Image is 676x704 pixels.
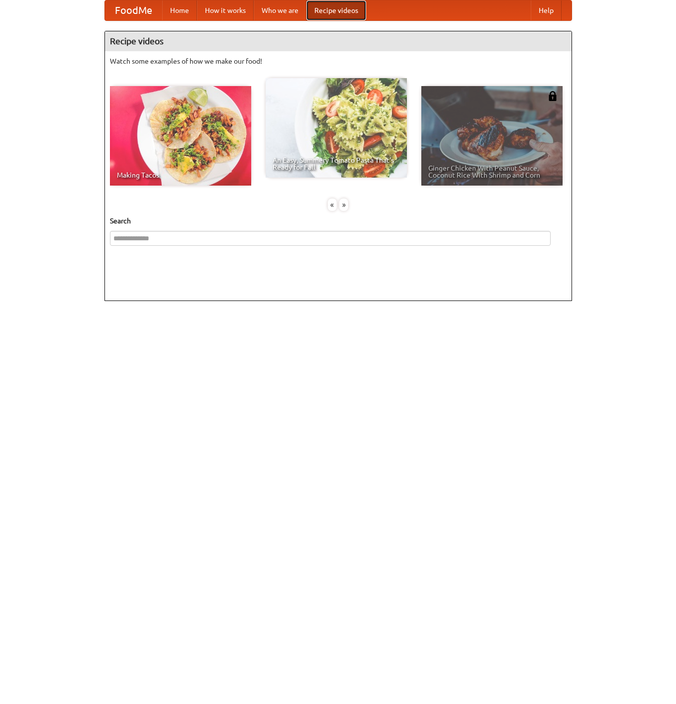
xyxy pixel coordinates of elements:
a: Recipe videos [306,0,366,20]
img: 483408.png [548,91,558,101]
a: Making Tacos [110,86,251,186]
a: How it works [197,0,254,20]
div: » [339,199,348,211]
span: An Easy, Summery Tomato Pasta That's Ready for Fall [273,157,400,171]
a: Home [162,0,197,20]
div: « [328,199,337,211]
h4: Recipe videos [105,31,572,51]
p: Watch some examples of how we make our food! [110,56,567,66]
a: Help [531,0,562,20]
a: An Easy, Summery Tomato Pasta That's Ready for Fall [266,78,407,178]
a: FoodMe [105,0,162,20]
a: Who we are [254,0,306,20]
h5: Search [110,216,567,226]
span: Making Tacos [117,172,244,179]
